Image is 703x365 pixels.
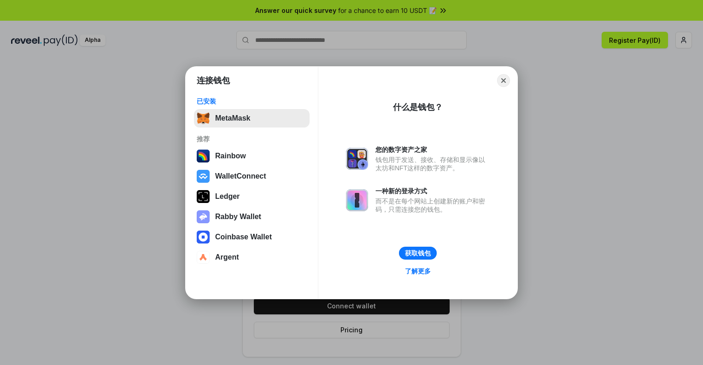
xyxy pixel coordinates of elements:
button: Rainbow [194,147,310,165]
img: svg+xml,%3Csvg%20xmlns%3D%22http%3A%2F%2Fwww.w3.org%2F2000%2Fsvg%22%20fill%3D%22none%22%20viewBox... [346,148,368,170]
div: 推荐 [197,135,307,143]
img: svg+xml,%3Csvg%20width%3D%2228%22%20height%3D%2228%22%20viewBox%3D%220%200%2028%2028%22%20fill%3D... [197,251,210,264]
button: Ledger [194,187,310,206]
div: MetaMask [215,114,250,122]
div: 钱包用于发送、接收、存储和显示像以太坊和NFT这样的数字资产。 [375,156,490,172]
div: 什么是钱包？ [393,102,443,113]
img: svg+xml,%3Csvg%20xmlns%3D%22http%3A%2F%2Fwww.w3.org%2F2000%2Fsvg%22%20fill%3D%22none%22%20viewBox... [346,189,368,211]
button: Rabby Wallet [194,208,310,226]
img: svg+xml,%3Csvg%20width%3D%2228%22%20height%3D%2228%22%20viewBox%3D%220%200%2028%2028%22%20fill%3D... [197,170,210,183]
button: WalletConnect [194,167,310,185]
button: 获取钱包 [399,247,437,260]
div: Argent [215,253,239,261]
img: svg+xml,%3Csvg%20xmlns%3D%22http%3A%2F%2Fwww.w3.org%2F2000%2Fsvg%22%20fill%3D%22none%22%20viewBox... [197,210,210,223]
div: 一种新的登录方式 [375,187,490,195]
div: WalletConnect [215,172,266,180]
div: 获取钱包 [405,249,431,257]
a: 了解更多 [399,265,436,277]
div: Rainbow [215,152,246,160]
div: Ledger [215,192,240,201]
button: Argent [194,248,310,267]
h1: 连接钱包 [197,75,230,86]
button: Close [497,74,510,87]
div: 您的数字资产之家 [375,145,490,154]
div: Coinbase Wallet [215,233,272,241]
div: 已安装 [197,97,307,105]
button: Coinbase Wallet [194,228,310,246]
img: svg+xml,%3Csvg%20width%3D%22120%22%20height%3D%22120%22%20viewBox%3D%220%200%20120%20120%22%20fil... [197,150,210,162]
div: 了解更多 [405,267,431,275]
div: 而不是在每个网站上创建新的账户和密码，只需连接您的钱包。 [375,197,490,214]
img: svg+xml,%3Csvg%20xmlns%3D%22http%3A%2F%2Fwww.w3.org%2F2000%2Fsvg%22%20width%3D%2228%22%20height%3... [197,190,210,203]
img: svg+xml,%3Csvg%20width%3D%2228%22%20height%3D%2228%22%20viewBox%3D%220%200%2028%2028%22%20fill%3D... [197,231,210,243]
img: svg+xml,%3Csvg%20fill%3D%22none%22%20height%3D%2233%22%20viewBox%3D%220%200%2035%2033%22%20width%... [197,112,210,125]
div: Rabby Wallet [215,213,261,221]
button: MetaMask [194,109,310,127]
